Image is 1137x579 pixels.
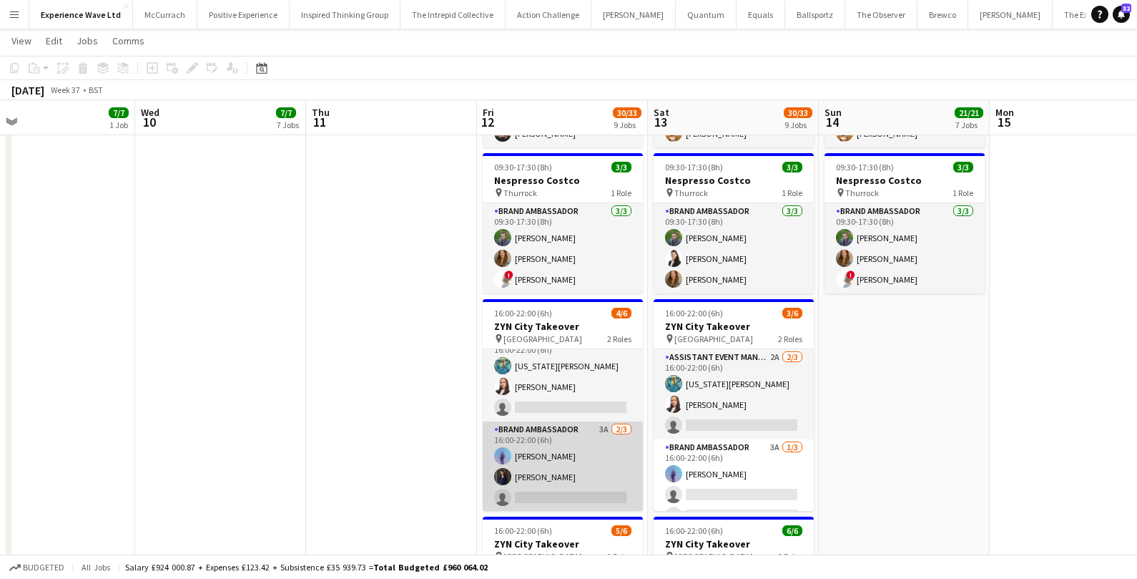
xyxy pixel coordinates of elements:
button: Equals [737,1,785,29]
span: Mon [995,106,1014,119]
a: View [6,31,37,50]
button: Inspired Thinking Group [290,1,400,29]
a: Comms [107,31,150,50]
button: [PERSON_NAME] [591,1,676,29]
span: Edit [46,34,62,47]
span: 13 [651,114,669,130]
app-card-role: Brand Ambassador3/309:30-17:30 (8h)[PERSON_NAME][PERSON_NAME][PERSON_NAME] [654,203,814,293]
span: 3/3 [782,162,802,172]
span: 4/6 [611,308,631,318]
app-card-role: Brand Ambassador3/309:30-17:30 (8h)[PERSON_NAME][PERSON_NAME]![PERSON_NAME] [483,203,643,293]
span: 2 Roles [778,334,802,344]
app-card-role: Brand Ambassador3A1/316:00-22:00 (6h)[PERSON_NAME] [654,439,814,530]
span: 15 [993,114,1014,130]
button: Quantum [676,1,737,29]
span: 6/6 [782,525,802,536]
h3: ZYN City Takeover [483,320,643,333]
span: 11 [310,114,330,130]
div: 9 Jobs [784,120,812,130]
span: 16:00-22:00 (6h) [665,525,723,536]
button: Experience Wave Ltd [29,1,133,29]
span: 1 Role [782,188,802,198]
span: 30/33 [784,107,812,118]
button: The Observer [845,1,917,29]
span: 7/7 [276,107,296,118]
span: Wed [141,106,159,119]
span: 30/33 [613,107,641,118]
button: Positive Experience [197,1,290,29]
span: 32 [1121,4,1131,13]
app-card-role: Brand Ambassador3A2/316:00-22:00 (6h)[PERSON_NAME][PERSON_NAME] [483,422,643,512]
span: 2 Roles [778,551,802,562]
span: 09:30-17:30 (8h) [665,162,723,172]
span: 16:00-22:00 (6h) [494,308,552,318]
button: [PERSON_NAME] [968,1,1053,29]
div: 1 Job [109,120,128,130]
app-card-role: Assistant Event Manager5A2/316:00-22:00 (6h)[US_STATE][PERSON_NAME][PERSON_NAME] [483,331,643,422]
span: Comms [112,34,144,47]
span: Fri [483,106,494,119]
div: [DATE] [11,83,44,97]
span: 09:30-17:30 (8h) [494,162,552,172]
span: 3/3 [611,162,631,172]
span: 21/21 [955,107,983,118]
app-job-card: 16:00-22:00 (6h)3/6ZYN City Takeover [GEOGRAPHIC_DATA]2 RolesAssistant Event Manager2A2/316:00-22... [654,299,814,511]
div: 7 Jobs [277,120,299,130]
div: 7 Jobs [955,120,983,130]
app-card-role: Assistant Event Manager2A2/316:00-22:00 (6h)[US_STATE][PERSON_NAME][PERSON_NAME] [654,349,814,439]
span: 2 Roles [607,334,631,344]
span: [GEOGRAPHIC_DATA] [503,551,582,562]
app-job-card: 09:30-17:30 (8h)3/3Nespresso Costco Thurrock1 RoleBrand Ambassador3/309:30-17:30 (8h)[PERSON_NAME... [825,153,985,293]
button: McCurrach [133,1,197,29]
button: Action Challenge [506,1,591,29]
button: Ballsportz [785,1,845,29]
span: ! [505,271,513,279]
span: ! [847,271,855,279]
h3: ZYN City Takeover [654,320,814,333]
button: Budgeted [7,560,67,575]
app-job-card: 16:00-22:00 (6h)4/6ZYN City Takeover [GEOGRAPHIC_DATA]2 RolesAssistant Event Manager5A2/316:00-22... [483,299,643,511]
span: 5/6 [611,525,631,536]
app-card-role: Brand Ambassador3/309:30-17:30 (8h)[PERSON_NAME][PERSON_NAME]![PERSON_NAME] [825,203,985,293]
span: 16:00-22:00 (6h) [494,525,552,536]
button: Brewco [917,1,968,29]
span: 3/3 [953,162,973,172]
span: 12 [481,114,494,130]
app-job-card: 09:30-17:30 (8h)3/3Nespresso Costco Thurrock1 RoleBrand Ambassador3/309:30-17:30 (8h)[PERSON_NAME... [654,153,814,293]
span: Sun [825,106,842,119]
span: Thu [312,106,330,119]
span: 2 Roles [607,551,631,562]
a: 32 [1113,6,1130,23]
span: 09:30-17:30 (8h) [836,162,894,172]
span: Budgeted [23,563,64,573]
span: 1 Role [611,188,631,198]
div: 9 Jobs [614,120,641,130]
span: Thurrock [845,188,879,198]
div: BST [89,84,103,95]
span: Jobs [77,34,98,47]
span: Thurrock [674,188,708,198]
h3: Nespresso Costco [483,174,643,187]
span: [GEOGRAPHIC_DATA] [674,551,753,562]
span: Thurrock [503,188,537,198]
button: The Intrepid Collective [400,1,506,29]
span: [GEOGRAPHIC_DATA] [503,334,582,344]
span: 14 [822,114,842,130]
span: 3/6 [782,308,802,318]
h3: Nespresso Costco [654,174,814,187]
div: Salary £924 000.87 + Expenses £123.42 + Subsistence £35 939.73 = [125,562,488,573]
a: Edit [40,31,68,50]
h3: ZYN City Takeover [654,537,814,550]
span: [GEOGRAPHIC_DATA] [674,334,753,344]
span: Sat [654,106,669,119]
span: 16:00-22:00 (6h) [665,308,723,318]
app-job-card: 09:30-17:30 (8h)3/3Nespresso Costco Thurrock1 RoleBrand Ambassador3/309:30-17:30 (8h)[PERSON_NAME... [483,153,643,293]
span: 1 Role [953,188,973,198]
h3: Nespresso Costco [825,174,985,187]
span: View [11,34,31,47]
